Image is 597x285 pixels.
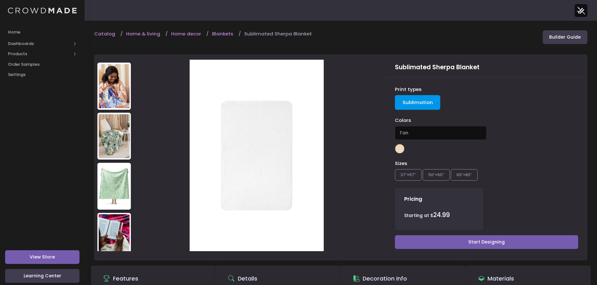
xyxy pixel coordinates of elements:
div: Colors [395,117,578,124]
a: Sublimation [395,95,441,110]
div: Print types [395,86,578,93]
div: Starting at $ [404,210,474,220]
span: 24.99 [433,211,450,219]
div: Sublimated Sherpa Blanket [395,60,578,72]
a: View Store [5,250,79,264]
h4: Pricing [404,196,422,202]
img: User [575,4,587,17]
span: Home [8,29,77,35]
span: Tan [395,126,487,140]
span: Learning Center [24,273,61,279]
span: View Store [30,254,55,260]
a: Catalog [94,30,118,37]
span: Order Samples [8,61,77,68]
span: Products [8,51,71,57]
a: Start Designing [395,235,578,249]
img: Logo [8,8,77,14]
span: Tan [399,130,408,136]
a: Home decor [171,30,204,37]
a: Learning Center [5,269,79,283]
a: Sublimated Sherpa Blanket [244,30,315,37]
a: Home & living [126,30,163,37]
span: Settings [8,71,77,78]
span: Dashboards [8,41,71,47]
a: Builder Guide [543,30,587,44]
div: Sizes [392,160,534,167]
a: Blankets [212,30,237,37]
